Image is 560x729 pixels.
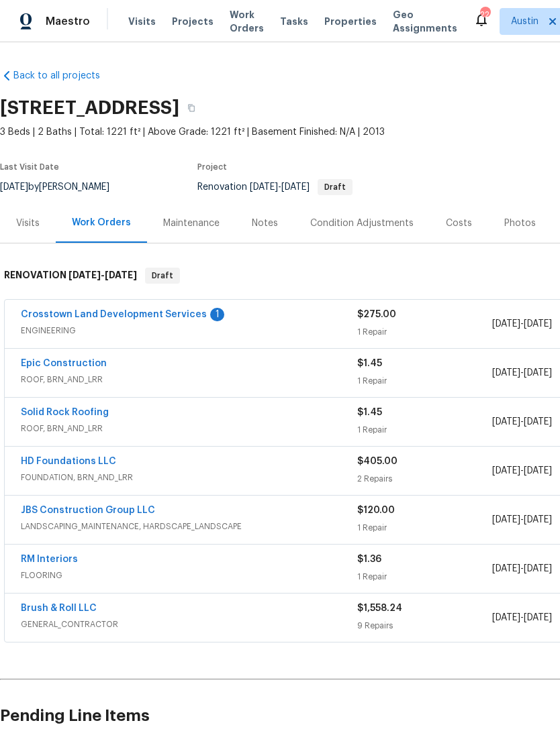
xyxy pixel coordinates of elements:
[357,325,492,339] div: 1 Repair
[250,182,310,192] span: -
[21,408,109,417] a: Solid Rock Roofing
[319,183,351,191] span: Draft
[446,217,472,230] div: Costs
[21,310,207,319] a: Crosstown Land Development Services
[524,466,552,475] span: [DATE]
[21,359,107,368] a: Epic Construction
[492,515,520,524] span: [DATE]
[68,270,137,280] span: -
[357,423,492,437] div: 1 Repair
[230,8,264,35] span: Work Orders
[504,217,536,230] div: Photos
[492,417,520,427] span: [DATE]
[357,374,492,388] div: 1 Repair
[21,569,357,582] span: FLOORING
[524,564,552,573] span: [DATE]
[357,570,492,583] div: 1 Repair
[524,613,552,622] span: [DATE]
[21,457,116,466] a: HD Foundations LLC
[524,368,552,378] span: [DATE]
[21,555,78,564] a: RM Interiors
[46,15,90,28] span: Maestro
[357,555,381,564] span: $1.36
[21,520,357,533] span: LANDSCAPING_MAINTENANCE, HARDSCAPE_LANDSCAPE
[492,564,520,573] span: [DATE]
[357,472,492,486] div: 2 Repairs
[492,466,520,475] span: [DATE]
[357,457,398,466] span: $405.00
[197,182,353,192] span: Renovation
[492,319,520,329] span: [DATE]
[72,216,131,229] div: Work Orders
[310,217,414,230] div: Condition Adjustments
[524,515,552,524] span: [DATE]
[357,604,402,613] span: $1,558.24
[280,17,308,26] span: Tasks
[250,182,278,192] span: [DATE]
[492,562,552,575] span: -
[524,319,552,329] span: [DATE]
[105,270,137,280] span: [DATE]
[492,611,552,624] span: -
[492,513,552,526] span: -
[357,521,492,535] div: 1 Repair
[210,308,224,321] div: 1
[16,217,40,230] div: Visits
[492,613,520,622] span: [DATE]
[492,415,552,429] span: -
[4,268,137,284] h6: RENOVATION
[511,15,539,28] span: Austin
[21,422,357,435] span: ROOF, BRN_AND_LRR
[357,310,396,319] span: $275.00
[492,366,552,380] span: -
[357,619,492,632] div: 9 Repairs
[492,368,520,378] span: [DATE]
[128,15,156,28] span: Visits
[197,163,227,171] span: Project
[179,96,203,120] button: Copy Address
[324,15,377,28] span: Properties
[21,604,97,613] a: Brush & Roll LLC
[146,269,179,282] span: Draft
[68,270,101,280] span: [DATE]
[357,359,382,368] span: $1.45
[21,618,357,631] span: GENERAL_CONTRACTOR
[281,182,310,192] span: [DATE]
[163,217,220,230] div: Maintenance
[492,464,552,478] span: -
[480,8,489,21] div: 22
[357,408,382,417] span: $1.45
[21,471,357,484] span: FOUNDATION, BRN_AND_LRR
[393,8,457,35] span: Geo Assignments
[357,506,395,515] span: $120.00
[172,15,214,28] span: Projects
[21,324,357,337] span: ENGINEERING
[21,373,357,386] span: ROOF, BRN_AND_LRR
[252,217,278,230] div: Notes
[21,506,155,515] a: JBS Construction Group LLC
[492,317,552,331] span: -
[524,417,552,427] span: [DATE]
